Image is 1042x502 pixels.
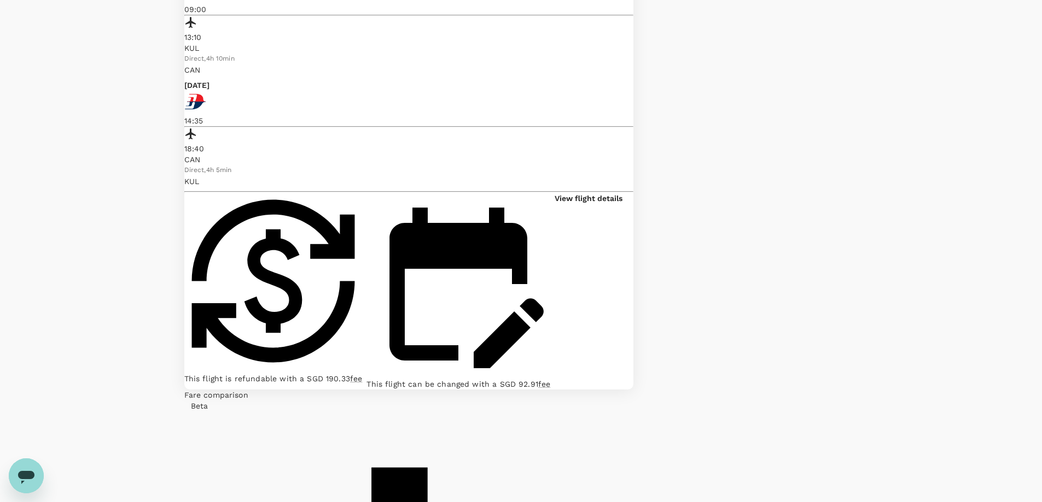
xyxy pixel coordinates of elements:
p: 13:10 [184,32,633,43]
p: 14:35 [184,115,633,126]
p: 18:40 [184,143,633,154]
p: CAN [184,154,633,165]
div: Direct , 4h 10min [184,54,633,64]
span: Beta [184,401,215,410]
div: Direct , 4h 5min [184,165,633,176]
p: This flight is refundable with a SGD 190.33 [184,373,363,384]
p: This flight can be changed with a SGD 92.91 [366,379,550,389]
p: 09:00 [184,4,633,15]
span: fee [350,374,362,383]
iframe: Button to launch messaging window [9,458,44,493]
img: MH [184,91,206,113]
div: Fare comparison [184,389,633,400]
p: KUL [184,176,633,187]
p: CAN [184,64,633,75]
span: fee [538,380,550,388]
button: View flight details [555,193,622,204]
p: [DATE] [184,80,633,91]
p: KUL [184,43,633,54]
